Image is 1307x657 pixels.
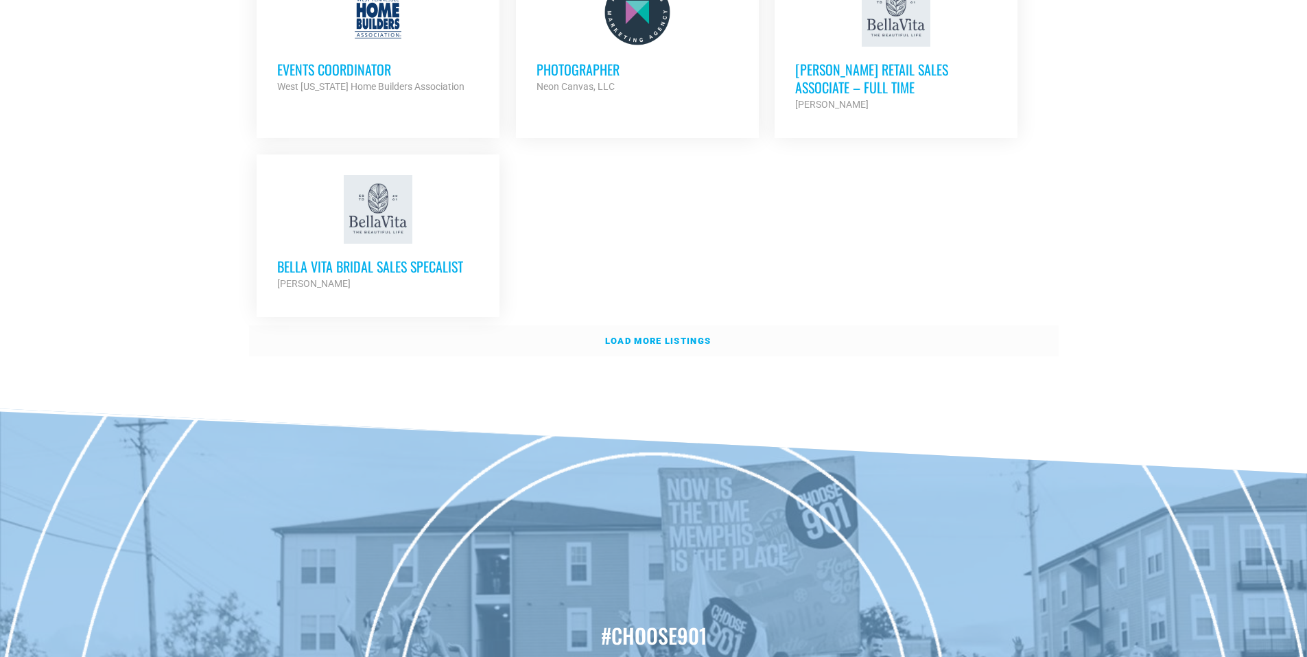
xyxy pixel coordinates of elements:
h3: Events Coordinator [277,60,479,78]
h3: [PERSON_NAME] Retail Sales Associate – Full Time [795,60,997,96]
strong: Load more listings [605,336,711,346]
a: Bella Vita Bridal Sales Specalist [PERSON_NAME] [257,154,499,312]
a: Load more listings [249,325,1059,357]
h3: Photographer [537,60,738,78]
strong: West [US_STATE] Home Builders Association [277,81,464,92]
strong: Neon Canvas, LLC [537,81,615,92]
h2: #choose901 [7,621,1300,650]
strong: [PERSON_NAME] [277,278,351,289]
h3: Bella Vita Bridal Sales Specalist [277,257,479,275]
strong: [PERSON_NAME] [795,99,869,110]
